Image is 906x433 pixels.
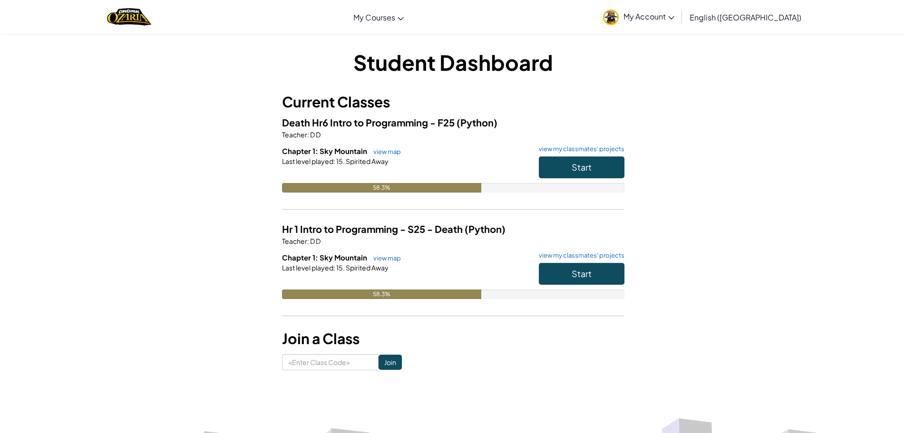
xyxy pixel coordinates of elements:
button: Start [539,156,624,178]
span: (Python) [465,223,506,235]
a: My Courses [349,4,409,30]
img: avatar [603,10,619,25]
span: Chapter 1: Sky Mountain [282,253,369,262]
span: Teacher [282,237,307,245]
span: 15. [335,157,345,165]
span: Death Hr6 Intro to Programming - F25 [282,116,457,128]
span: Start [572,268,592,279]
span: My Courses [353,12,395,22]
span: My Account [623,11,674,21]
a: view my classmates' projects [534,252,624,259]
a: Ozaria by CodeCombat logo [107,7,151,27]
span: English ([GEOGRAPHIC_DATA]) [690,12,801,22]
span: Spirited Away [345,263,389,272]
span: : [307,237,309,245]
span: Teacher [282,130,307,139]
a: view map [369,254,401,262]
span: Last level played [282,157,333,165]
button: Start [539,263,624,285]
a: view map [369,148,401,155]
span: : [333,263,335,272]
h3: Join a Class [282,328,624,349]
input: Join [379,355,402,370]
span: D D [309,237,321,245]
a: English ([GEOGRAPHIC_DATA]) [685,4,806,30]
span: : [333,157,335,165]
input: <Enter Class Code> [282,354,379,370]
a: My Account [598,2,679,32]
span: Hr 1 Intro to Programming - S25 - Death [282,223,465,235]
span: (Python) [457,116,497,128]
img: Home [107,7,151,27]
span: 15. [335,263,345,272]
span: Spirited Away [345,157,389,165]
h1: Student Dashboard [282,48,624,77]
span: Chapter 1: Sky Mountain [282,146,369,155]
div: 58.3% [282,289,482,299]
span: D D [309,130,321,139]
span: Last level played [282,263,333,272]
div: 58.3% [282,183,482,192]
span: Start [572,162,592,173]
a: view my classmates' projects [534,146,624,152]
h3: Current Classes [282,91,624,113]
span: : [307,130,309,139]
